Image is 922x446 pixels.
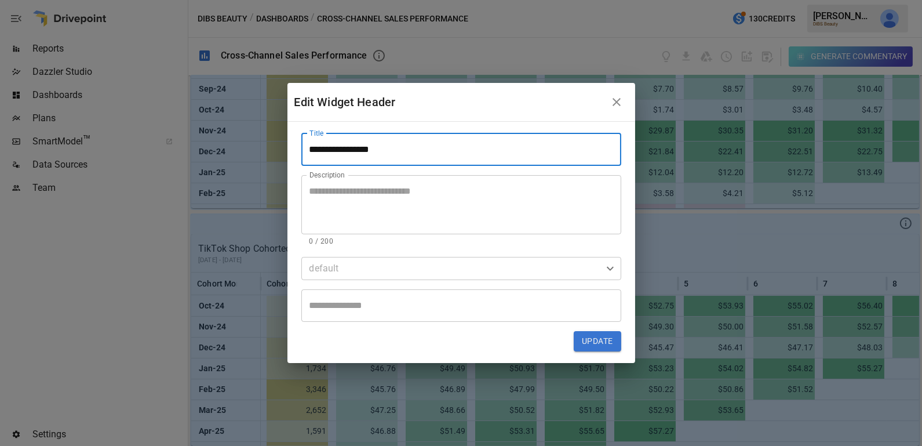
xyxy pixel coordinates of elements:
[574,331,621,352] button: Update
[309,236,613,248] p: 0 / 200
[294,93,605,111] div: Edit Widget Header
[309,262,603,275] div: default
[309,128,323,138] label: Title
[309,170,345,180] label: Description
